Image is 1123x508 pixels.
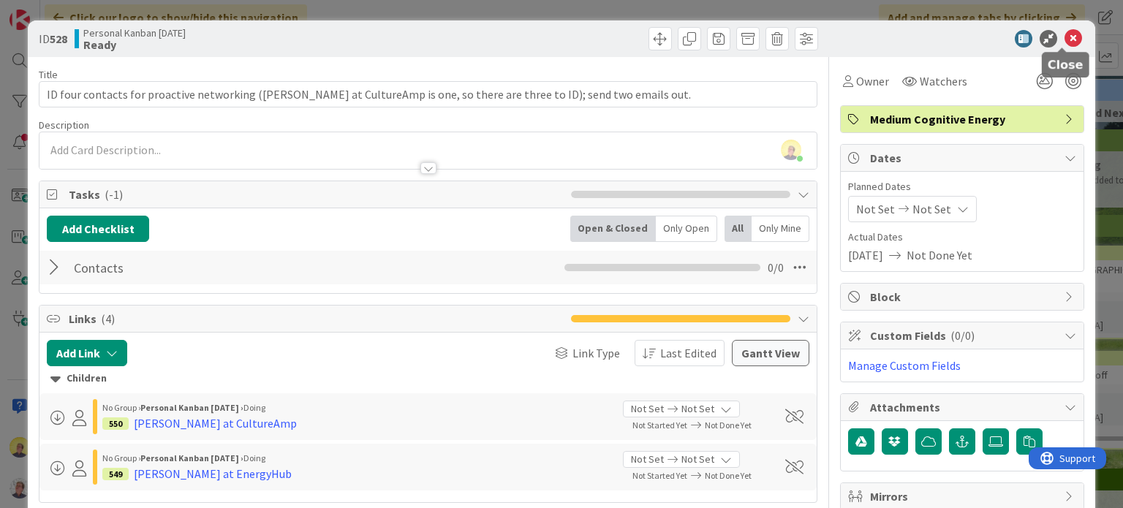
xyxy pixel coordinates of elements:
[870,149,1057,167] span: Dates
[768,259,784,276] span: 0 / 0
[870,327,1057,344] span: Custom Fields
[102,402,140,413] span: No Group ›
[83,27,186,39] span: Personal Kanban [DATE]
[50,371,805,387] div: Children
[243,452,265,463] span: Doing
[920,72,967,90] span: Watchers
[69,310,563,327] span: Links
[83,39,186,50] b: Ready
[102,417,129,430] div: 550
[572,344,620,362] span: Link Type
[631,452,664,467] span: Not Set
[39,68,58,81] label: Title
[870,110,1057,128] span: Medium Cognitive Energy
[631,401,664,417] span: Not Set
[47,340,127,366] button: Add Link
[635,340,725,366] button: Last Edited
[705,420,752,431] span: Not Done Yet
[681,452,714,467] span: Not Set
[781,140,801,160] img: nKUMuoDhFNTCsnC9MIPQkgZgJ2SORMcs.jpeg
[69,254,398,281] input: Add Checklist...
[856,200,895,218] span: Not Set
[870,488,1057,505] span: Mirrors
[140,402,243,413] b: Personal Kanban [DATE] ›
[681,401,714,417] span: Not Set
[632,420,687,431] span: Not Started Yet
[102,452,140,463] span: No Group ›
[705,470,752,481] span: Not Done Yet
[69,186,563,203] span: Tasks
[39,81,817,107] input: type card name here...
[101,311,115,326] span: ( 4 )
[660,344,716,362] span: Last Edited
[31,2,67,20] span: Support
[105,187,123,202] span: ( -1 )
[752,216,809,242] div: Only Mine
[907,246,972,264] span: Not Done Yet
[950,328,975,343] span: ( 0/0 )
[912,200,951,218] span: Not Set
[102,468,129,480] div: 549
[848,179,1076,194] span: Planned Dates
[856,72,889,90] span: Owner
[732,340,809,366] button: Gantt View
[870,288,1057,306] span: Block
[656,216,717,242] div: Only Open
[39,118,89,132] span: Description
[570,216,656,242] div: Open & Closed
[140,452,243,463] b: Personal Kanban [DATE] ›
[134,465,292,482] div: [PERSON_NAME] at EnergyHub
[725,216,752,242] div: All
[632,470,687,481] span: Not Started Yet
[848,246,883,264] span: [DATE]
[1048,58,1084,72] h5: Close
[47,216,149,242] button: Add Checklist
[39,30,67,48] span: ID
[870,398,1057,416] span: Attachments
[848,230,1076,245] span: Actual Dates
[50,31,67,46] b: 528
[243,402,265,413] span: Doing
[134,414,297,432] div: [PERSON_NAME] at CultureAmp
[848,358,961,373] a: Manage Custom Fields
